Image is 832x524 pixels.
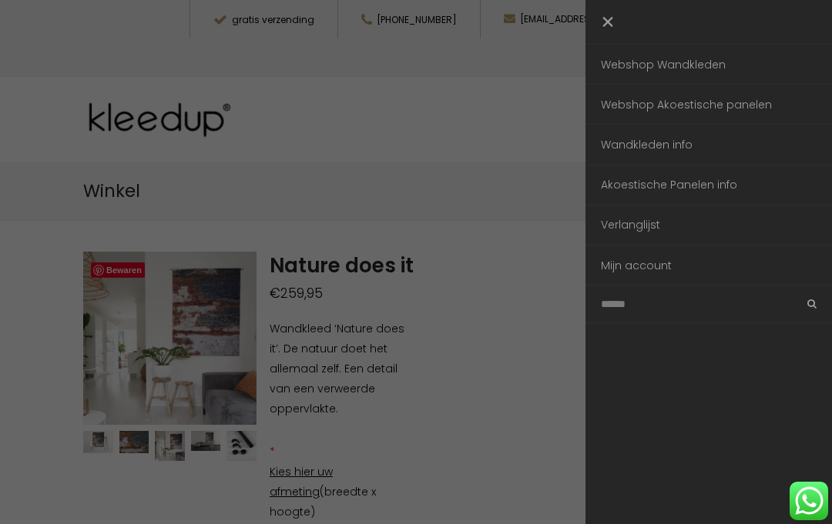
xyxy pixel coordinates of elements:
a: Webshop Akoestische panelen [585,85,832,124]
a: Verlanglijst [585,205,832,245]
button: Submit search [793,292,817,315]
a: Wandkleden info [585,125,832,164]
a: Mijn account [585,245,832,285]
a: Akoestische Panelen info [585,165,832,205]
input: Search [585,285,832,322]
a: Webshop Wandkleden [585,45,832,84]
